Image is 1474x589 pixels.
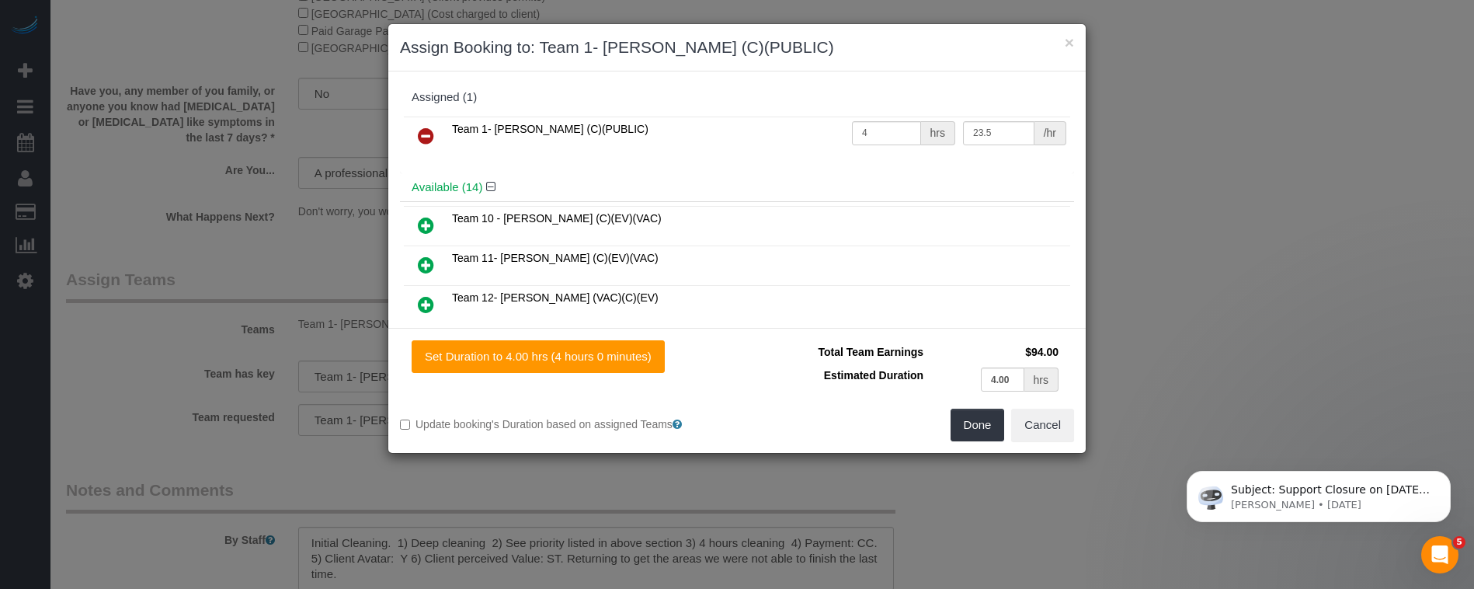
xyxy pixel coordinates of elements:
[412,91,1062,104] div: Assigned (1)
[749,340,927,364] td: Total Team Earnings
[921,121,955,145] div: hrs
[452,212,662,225] span: Team 10 - [PERSON_NAME] (C)(EV)(VAC)
[1421,536,1458,573] iframe: Intercom live chat
[824,369,923,382] span: Estimated Duration
[412,181,1062,194] h4: Available (14)
[452,252,659,264] span: Team 11- [PERSON_NAME] (C)(EV)(VAC)
[927,340,1062,364] td: $94.00
[400,36,1074,59] h3: Assign Booking to: Team 1- [PERSON_NAME] (C)(PUBLIC)
[412,340,665,373] button: Set Duration to 4.00 hrs (4 hours 0 minutes)
[1065,34,1074,51] button: ×
[1163,438,1474,547] iframe: Intercom notifications message
[1011,409,1074,441] button: Cancel
[1453,536,1465,549] span: 5
[452,123,648,135] span: Team 1- [PERSON_NAME] (C)(PUBLIC)
[1024,368,1059,392] div: hrs
[951,409,1005,441] button: Done
[452,291,659,304] span: Team 12- [PERSON_NAME] (VAC)(C)(EV)
[1034,121,1066,145] div: /hr
[400,420,410,430] input: Update booking's Duration based on assigned Teams
[400,416,725,432] label: Update booking's Duration based on assigned Teams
